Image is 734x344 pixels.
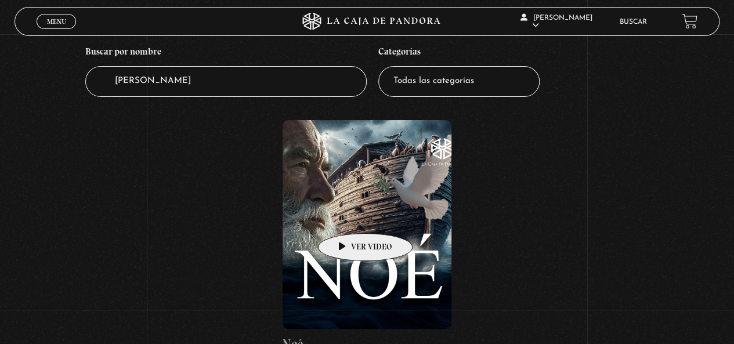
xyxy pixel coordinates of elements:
h4: Buscar por nombre [85,40,367,67]
span: Cerrar [43,28,70,36]
a: Buscar [620,19,647,26]
h4: Categorías [378,40,540,67]
span: [PERSON_NAME] [520,15,592,29]
a: View your shopping cart [682,13,697,29]
span: Menu [47,18,66,25]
